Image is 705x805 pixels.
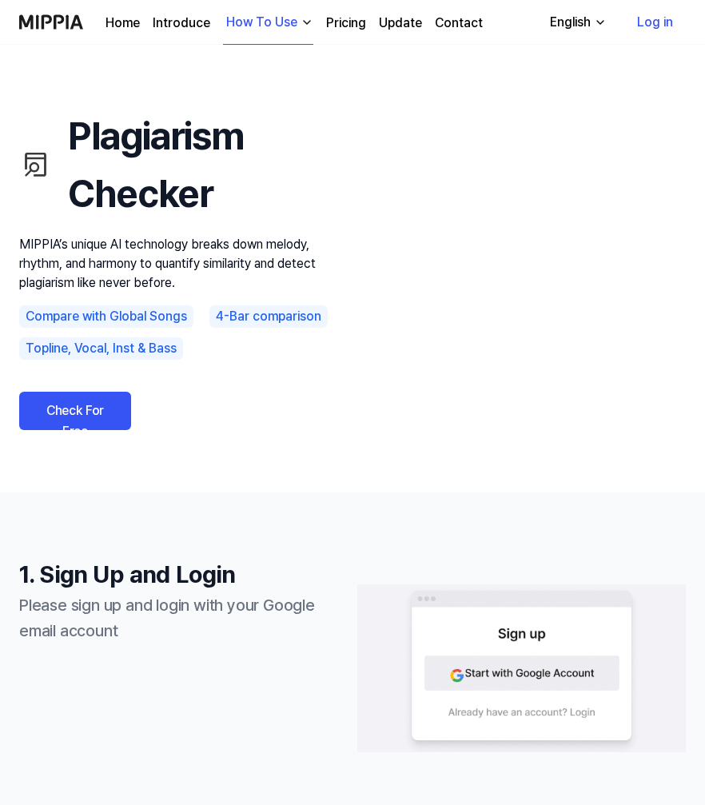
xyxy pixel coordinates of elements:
[326,14,366,33] a: Pricing
[357,568,686,768] img: step1
[19,556,348,592] h1: 1. Sign Up and Login
[19,305,193,328] div: Compare with Global Songs
[301,16,313,29] img: down
[19,392,131,430] a: Check For Free
[19,592,348,644] div: Please sign up and login with your Google email account
[379,14,422,33] a: Update
[223,1,313,45] button: How To Use
[209,305,328,328] div: 4-Bar comparison
[153,14,210,33] a: Introduce
[19,107,352,222] h1: Plagiarism Checker
[547,13,594,32] div: English
[106,14,140,33] a: Home
[537,6,616,38] button: English
[435,14,483,33] a: Contact
[19,235,352,293] p: MIPPIA’s unique AI technology breaks down melody, rhythm, and harmony to quantify similarity and ...
[223,13,301,32] div: How To Use
[19,337,183,360] div: Topline, Vocal, Inst & Bass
